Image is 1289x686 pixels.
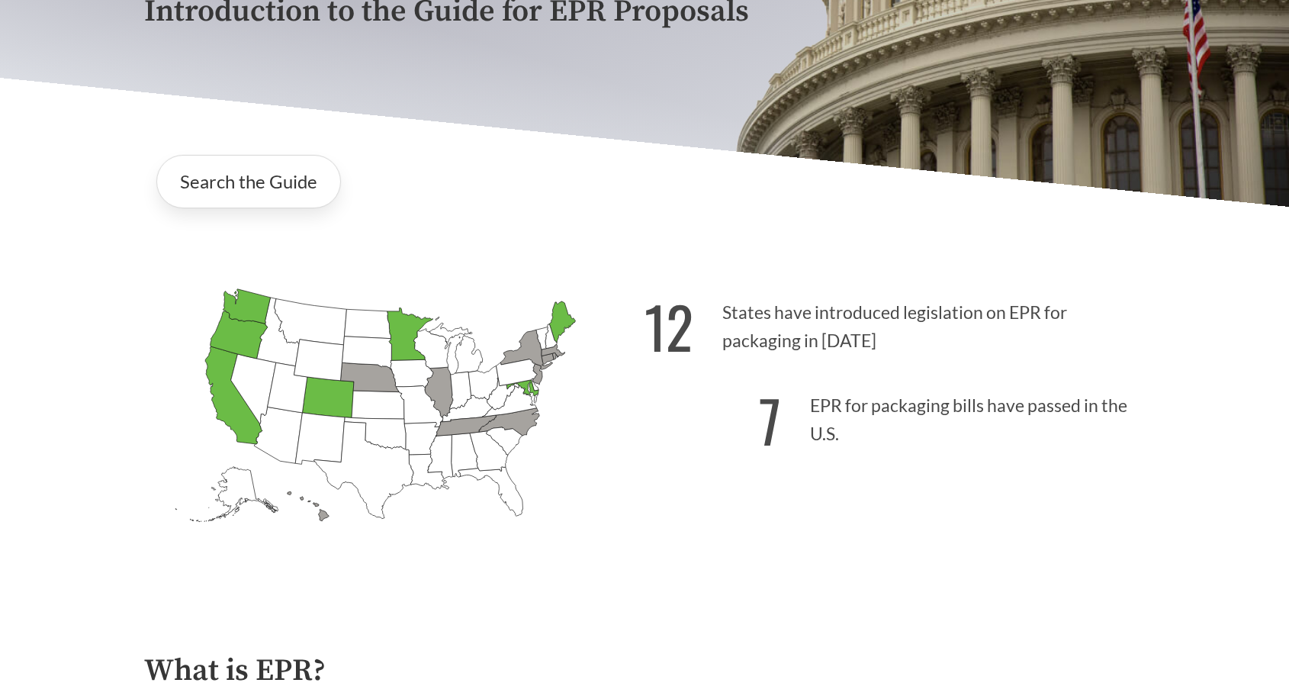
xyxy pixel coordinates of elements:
[644,275,1145,369] p: States have introduced legislation on EPR for packaging in [DATE]
[156,155,341,208] a: Search the Guide
[759,378,781,462] strong: 7
[644,284,693,369] strong: 12
[644,369,1145,462] p: EPR for packaging bills have passed in the U.S.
